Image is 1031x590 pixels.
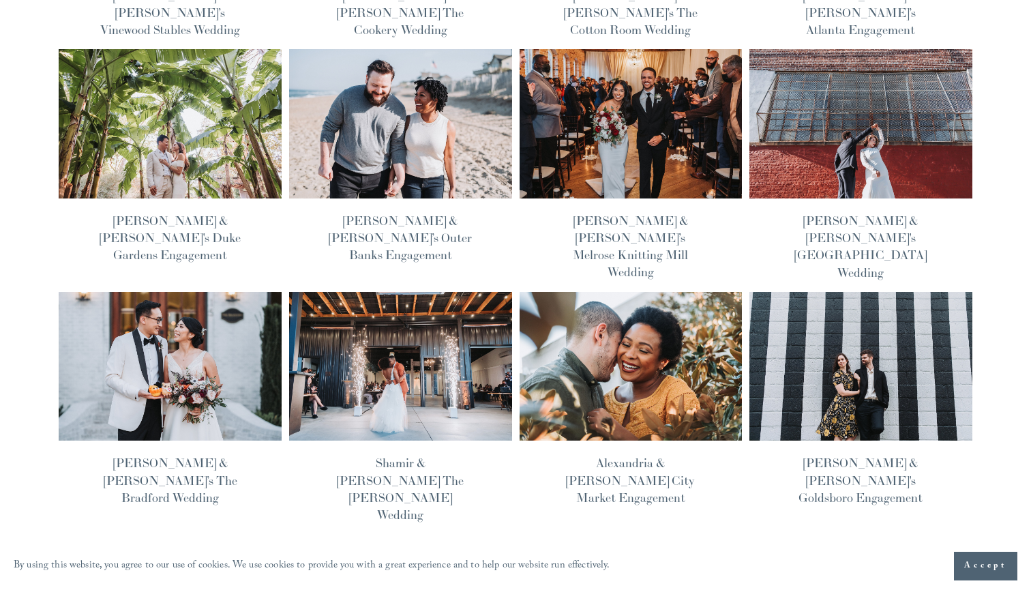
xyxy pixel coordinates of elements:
img: Lauren &amp; Ian’s Outer Banks Engagement [288,48,513,199]
a: [PERSON_NAME] & [PERSON_NAME]’s Outer Banks Engagement [329,213,472,263]
a: Alexandria & [PERSON_NAME] City Market Engagement [566,455,695,505]
img: Emily &amp; Stephen's Brooklyn Green Building Wedding [748,48,973,199]
a: [PERSON_NAME] & [PERSON_NAME]'s [GEOGRAPHIC_DATA] Wedding [794,213,927,280]
span: Accept [964,559,1007,573]
img: Alexandria &amp; Ahmed's City Market Engagement [518,291,743,442]
button: Accept [954,552,1017,580]
img: Justine &amp; Xinli’s The Bradford Wedding [58,291,283,442]
img: Adrienne &amp; Michael's Goldsboro Engagement [748,291,973,442]
a: [PERSON_NAME] & [PERSON_NAME]'s Duke Gardens Engagement [100,213,241,263]
img: Francesca &amp; Mike’s Melrose Knitting Mill Wedding [518,48,743,199]
a: [PERSON_NAME] & [PERSON_NAME]’s The Bradford Wedding [104,455,237,505]
a: [PERSON_NAME] & [PERSON_NAME]’s Melrose Knitting Mill Wedding [573,213,688,280]
img: Francesca &amp; George's Duke Gardens Engagement [58,48,283,199]
a: [PERSON_NAME] & [PERSON_NAME]'s Goldsboro Engagement [798,455,923,505]
img: Shamir &amp; Keegan’s The Meadows Raleigh Wedding [288,291,513,442]
p: By using this website, you agree to our use of cookies. We use cookies to provide you with a grea... [14,557,610,576]
a: Shamir & [PERSON_NAME] The [PERSON_NAME] Wedding [337,455,464,522]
